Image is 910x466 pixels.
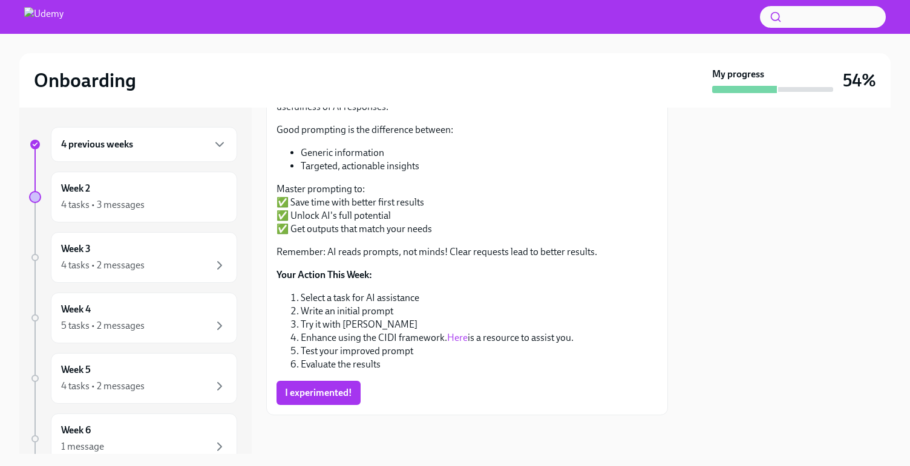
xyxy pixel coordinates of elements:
div: 5 tasks • 2 messages [61,319,145,332]
a: Week 34 tasks • 2 messages [29,232,237,283]
li: Targeted, actionable insights [301,160,658,173]
strong: Your Action This Week: [277,269,372,280]
p: Good prompting is the difference between: [277,123,658,137]
li: Evaluate the results [301,358,658,371]
a: Week 45 tasks • 2 messages [29,293,237,343]
li: Enhance using the CIDI framework. is a resource to assist you. [301,331,658,345]
img: Udemy [24,7,64,27]
div: 4 previous weeks [51,127,237,162]
h6: Week 2 [61,182,90,195]
li: Test your improved prompt [301,345,658,358]
div: 4 tasks • 2 messages [61,259,145,272]
h6: Week 3 [61,242,91,256]
a: Week 61 message [29,413,237,464]
a: Week 24 tasks • 3 messages [29,172,237,222]
h2: Onboarding [34,68,136,92]
div: 4 tasks • 3 messages [61,198,145,212]
button: I experimented! [277,381,361,405]
li: Select a task for AI assistance [301,291,658,305]
h6: 4 previous weeks [61,138,133,151]
li: Write an initial prompt [301,305,658,318]
h6: Week 4 [61,303,91,316]
strong: My progress [712,68,764,81]
p: Master prompting to: ✅ Save time with better first results ✅ Unlock AI's full potential ✅ Get out... [277,183,658,236]
a: Here [447,332,468,343]
h6: Week 5 [61,363,91,377]
h3: 54% [843,70,876,91]
a: Week 54 tasks • 2 messages [29,353,237,404]
p: Remember: AI reads prompts, not minds! Clear requests lead to better results. [277,245,658,259]
span: I experimented! [285,387,352,399]
div: 4 tasks • 2 messages [61,380,145,393]
div: 1 message [61,440,104,453]
li: Generic information [301,146,658,160]
li: Try it with [PERSON_NAME] [301,318,658,331]
h6: Week 6 [61,424,91,437]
